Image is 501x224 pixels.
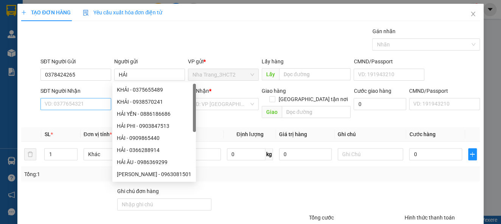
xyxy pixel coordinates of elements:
[24,170,194,178] div: Tổng: 1
[409,131,435,137] span: Cước hàng
[117,98,191,106] div: KHẢI - 0938570241
[372,28,395,34] label: Gán nhãn
[64,29,104,35] b: [DOMAIN_NAME]
[9,49,42,97] b: Phương Nam Express
[114,57,185,66] div: Người gửi
[279,148,332,160] input: 0
[88,149,145,160] span: Khác
[354,98,406,110] input: Cước giao hàng
[405,215,455,221] label: Hình thức thanh toán
[117,188,159,194] label: Ghi chú đơn hàng
[262,88,286,94] span: Giao hàng
[112,108,196,120] div: HẢI YẾN - 0886186686
[279,68,351,80] input: Dọc đường
[117,158,191,166] div: HẢI ÂU - 0986369299
[470,11,476,17] span: close
[83,9,163,15] span: Yêu cầu xuất hóa đơn điện tử
[188,57,259,66] div: VP gửi
[188,88,209,94] span: VP Nhận
[117,198,211,210] input: Ghi chú đơn hàng
[354,88,391,94] label: Cước giao hàng
[84,131,112,137] span: Đơn vị tính
[44,131,50,137] span: SL
[262,106,282,118] span: Giao
[409,87,480,95] div: CMND/Passport
[69,154,77,160] span: Decrease Value
[112,168,196,180] div: MINH HẢI - 0963081501
[47,11,75,46] b: Gửi khách hàng
[282,106,351,118] input: Dọc đường
[117,122,191,130] div: HẢI PHI - 0903847513
[265,148,273,160] span: kg
[112,144,196,156] div: HẢI - 0366288914
[40,57,111,66] div: SĐT Người Gửi
[117,146,191,154] div: HẢI - 0366288914
[82,9,100,28] img: logo.jpg
[354,57,424,66] div: CMND/Passport
[275,95,351,103] span: [GEOGRAPHIC_DATA] tận nơi
[236,131,263,137] span: Định lượng
[335,127,406,142] th: Ghi chú
[71,150,76,154] span: up
[24,148,36,160] button: delete
[112,96,196,108] div: KHẢI - 0938570241
[83,10,89,16] img: icon
[309,215,334,221] span: Tổng cước
[112,84,196,96] div: KHẢI - 0375655489
[462,4,484,25] button: Close
[117,110,191,118] div: HẢI YẾN - 0886186686
[117,86,191,94] div: KHẢI - 0375655489
[69,149,77,154] span: Increase Value
[338,148,403,160] input: Ghi Chú
[468,151,476,157] span: plus
[279,131,307,137] span: Giá trị hàng
[112,132,196,144] div: HẢI - 0909865440
[64,36,104,45] li: (c) 2017
[112,156,196,168] div: HẢI ÂU - 0986369299
[468,148,477,160] button: plus
[117,134,191,142] div: HẢI - 0909865440
[112,120,196,132] div: HẢI PHI - 0903847513
[192,69,254,80] span: Nha Trang_3HCT2
[262,58,284,64] span: Lấy hàng
[117,170,191,178] div: [PERSON_NAME] - 0963081501
[71,155,76,160] span: down
[21,10,26,15] span: plus
[40,87,111,95] div: SĐT Người Nhận
[21,9,70,15] span: TẠO ĐƠN HÀNG
[262,68,279,80] span: Lấy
